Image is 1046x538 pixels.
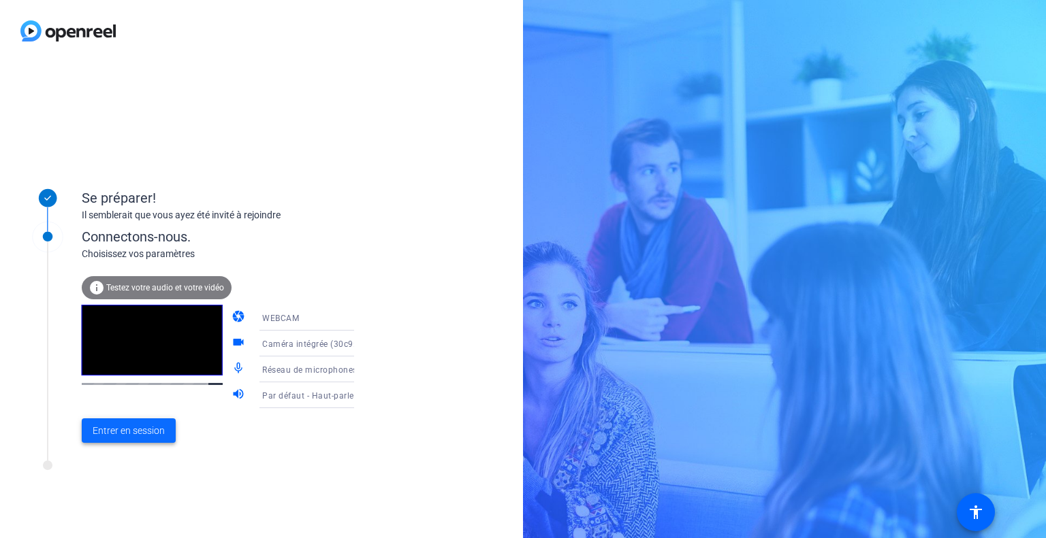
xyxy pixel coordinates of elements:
[262,314,299,323] font: WEBCAM
[82,209,281,220] font: Il semblerait que vous ayez été invité à rejoindre
[262,338,379,349] font: Caméra intégrée (30c9:0052)
[232,361,248,377] mat-icon: mic_none
[82,418,176,443] button: Entrer en session
[968,504,984,520] mat-icon: accessibility
[82,229,191,245] font: Connectons-nous.
[106,283,224,292] font: Testez votre audio et votre vidéo
[82,248,195,259] font: Choisissez vos paramètres
[93,425,165,436] font: Entrer en session
[232,387,248,403] mat-icon: volume_up
[89,280,105,296] mat-icon: info
[262,364,619,375] font: Réseau de microphones (Technologie Intel® Smart Sound pour microphones numériques)
[232,309,248,326] mat-icon: camera
[232,335,248,352] mat-icon: videocam
[262,390,441,401] font: Par défaut - Haut-parleurs (Realtek(R) Audio)
[82,190,156,206] font: Se préparer!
